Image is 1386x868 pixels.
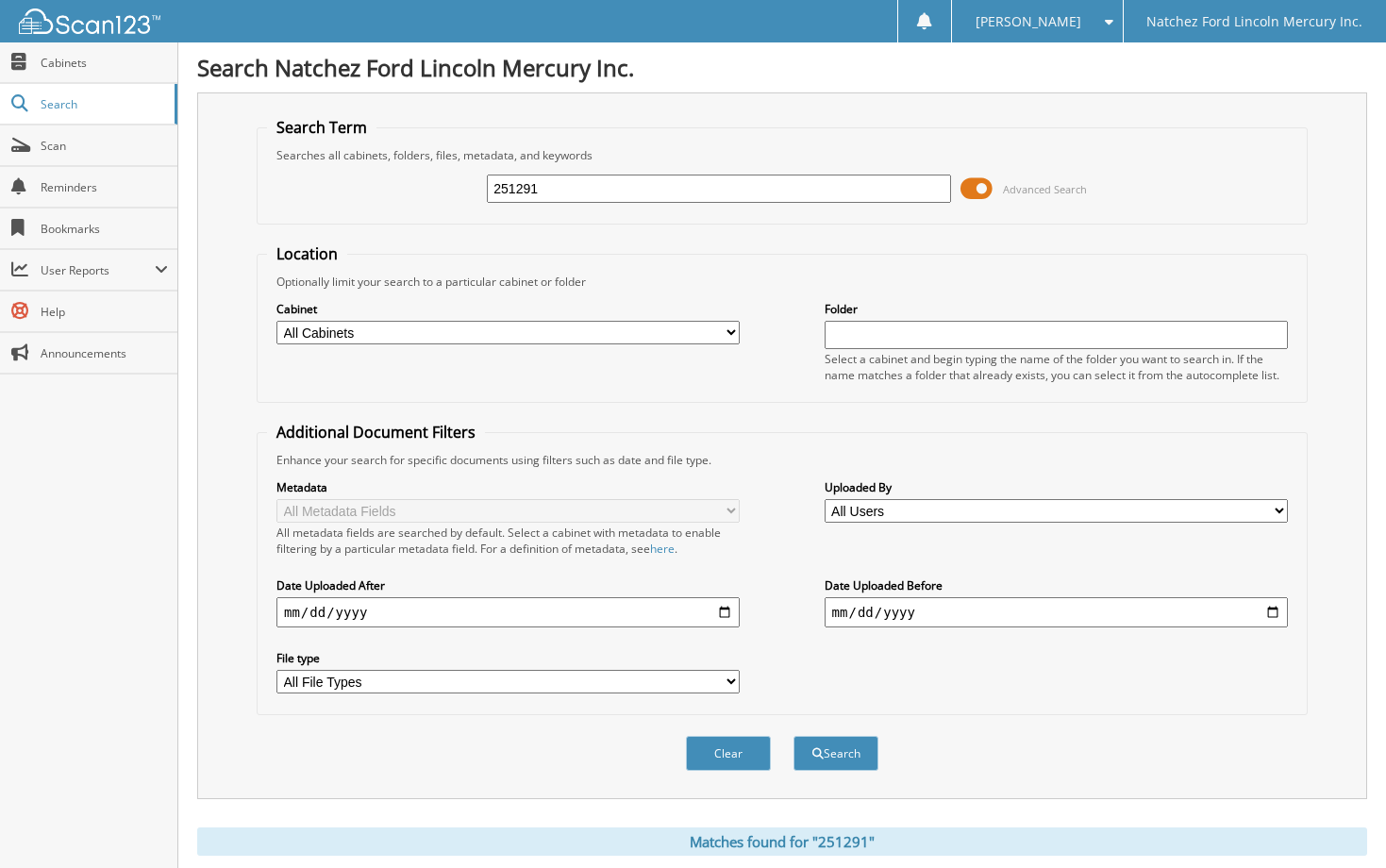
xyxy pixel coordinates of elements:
div: Searches all cabinets, folders, files, metadata, and keywords [267,147,1297,163]
label: Uploaded By [825,479,1288,495]
div: All metadata fields are searched by default. Select a cabinet with metadata to enable filtering b... [276,525,740,557]
div: Matches found for "251291" [197,827,1367,856]
span: Bookmarks [41,221,168,237]
a: here [650,541,675,557]
input: start [276,597,740,627]
span: Help [41,304,168,320]
span: Natchez Ford Lincoln Mercury Inc. [1146,16,1362,27]
div: Optionally limit your search to a particular cabinet or folder [267,274,1297,290]
legend: Search Term [267,117,376,138]
span: User Reports [41,262,155,278]
span: Announcements [41,345,168,361]
span: [PERSON_NAME] [976,16,1081,27]
legend: Additional Document Filters [267,422,485,442]
legend: Location [267,243,347,264]
label: Date Uploaded Before [825,577,1288,593]
span: Advanced Search [1003,182,1087,196]
label: Folder [825,301,1288,317]
button: Clear [686,736,771,771]
button: Search [793,736,878,771]
span: Reminders [41,179,168,195]
label: Cabinet [276,301,740,317]
label: Date Uploaded After [276,577,740,593]
h1: Search Natchez Ford Lincoln Mercury Inc. [197,52,1367,83]
span: Cabinets [41,55,168,71]
span: Scan [41,138,168,154]
img: scan123-logo-white.svg [19,8,160,34]
label: File type [276,650,740,666]
span: Search [41,96,165,112]
div: Enhance your search for specific documents using filters such as date and file type. [267,452,1297,468]
label: Metadata [276,479,740,495]
input: end [825,597,1288,627]
div: Select a cabinet and begin typing the name of the folder you want to search in. If the name match... [825,351,1288,383]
